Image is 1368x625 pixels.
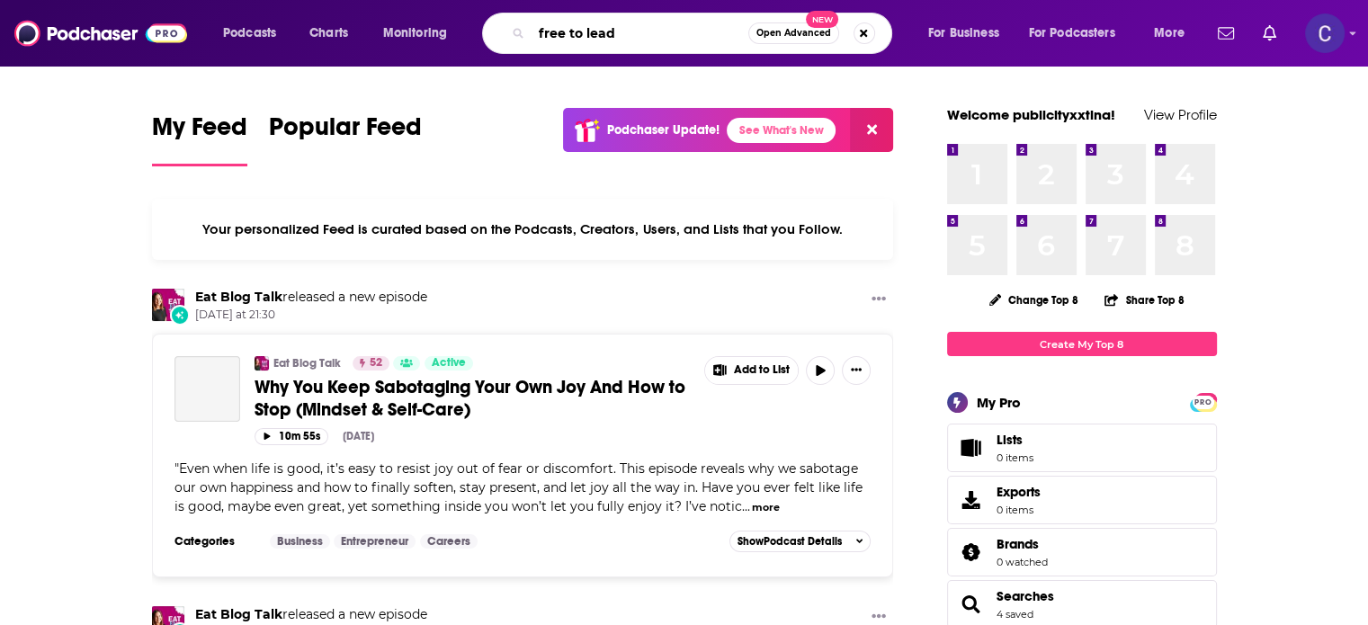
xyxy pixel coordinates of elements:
a: Searches [953,592,989,617]
span: 0 items [997,451,1033,464]
h3: Categories [174,534,255,549]
a: Exports [947,476,1217,524]
a: Create My Top 8 [947,332,1217,356]
img: Eat Blog Talk [152,289,184,321]
span: Active [432,354,466,372]
img: User Profile [1305,13,1345,53]
h3: released a new episode [195,289,427,306]
a: Business [270,534,330,549]
a: Welcome publicityxxtina! [947,106,1115,123]
span: Brands [947,528,1217,576]
span: Exports [997,484,1041,500]
button: Share Top 8 [1104,282,1185,317]
div: Search podcasts, credits, & more... [499,13,909,54]
a: Why You Keep Sabotaging Your Own Joy And How to Stop (Mindset & Self-Care) [174,356,240,422]
a: Brands [953,540,989,565]
span: Brands [997,536,1039,552]
button: Show More Button [705,357,799,384]
span: Show Podcast Details [738,535,842,548]
span: Lists [997,432,1023,448]
button: open menu [210,19,300,48]
button: ShowPodcast Details [729,531,872,552]
a: View Profile [1144,106,1217,123]
a: See What's New [727,118,836,143]
span: PRO [1193,396,1214,409]
a: Active [425,356,473,371]
span: ... [742,498,750,514]
div: [DATE] [343,430,374,442]
button: 10m 55s [255,428,328,445]
a: Popular Feed [269,112,422,166]
a: 0 watched [997,556,1048,568]
span: Logged in as publicityxxtina [1305,13,1345,53]
button: more [752,500,780,515]
span: Open Advanced [756,29,831,38]
a: Brands [997,536,1048,552]
h3: released a new episode [195,606,427,623]
span: Monitoring [383,21,447,46]
span: Popular Feed [269,112,422,153]
button: open menu [371,19,470,48]
span: My Feed [152,112,247,153]
a: Charts [298,19,359,48]
a: 52 [353,356,389,371]
a: Lists [947,424,1217,472]
span: Add to List [734,363,790,377]
div: Your personalized Feed is curated based on the Podcasts, Creators, Users, and Lists that you Follow. [152,199,894,260]
img: Podchaser - Follow, Share and Rate Podcasts [14,16,187,50]
span: Even when life is good, it’s easy to resist joy out of fear or discomfort. This episode reveals w... [174,460,863,514]
button: open menu [1141,19,1207,48]
span: Lists [953,435,989,460]
span: 0 items [997,504,1041,516]
button: Show More Button [864,289,893,311]
span: Why You Keep Sabotaging Your Own Joy And How to Stop (Mindset & Self-Care) [255,376,685,421]
span: 52 [370,354,382,372]
a: Show notifications dropdown [1256,18,1283,49]
a: 4 saved [997,608,1033,621]
a: Searches [997,588,1054,604]
button: Show profile menu [1305,13,1345,53]
a: Eat Blog Talk [195,606,282,622]
p: Podchaser Update! [607,122,720,138]
a: Show notifications dropdown [1211,18,1241,49]
div: New Episode [170,305,190,325]
button: open menu [1017,19,1141,48]
button: Open AdvancedNew [748,22,839,44]
span: Podcasts [223,21,276,46]
span: [DATE] at 21:30 [195,308,427,323]
span: New [806,11,838,28]
a: PRO [1193,395,1214,408]
button: Show More Button [842,356,871,385]
div: My Pro [977,394,1021,411]
button: Change Top 8 [979,289,1090,311]
a: Careers [420,534,478,549]
span: Lists [997,432,1033,448]
a: My Feed [152,112,247,166]
a: Eat Blog Talk [273,356,341,371]
span: Charts [309,21,348,46]
a: Eat Blog Talk [195,289,282,305]
span: For Business [928,21,999,46]
a: Why You Keep Sabotaging Your Own Joy And How to Stop (Mindset & Self-Care) [255,376,692,421]
img: Eat Blog Talk [255,356,269,371]
span: For Podcasters [1029,21,1115,46]
button: open menu [916,19,1022,48]
a: Entrepreneur [334,534,416,549]
span: More [1154,21,1185,46]
span: " [174,460,863,514]
input: Search podcasts, credits, & more... [532,19,748,48]
span: Exports [953,487,989,513]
